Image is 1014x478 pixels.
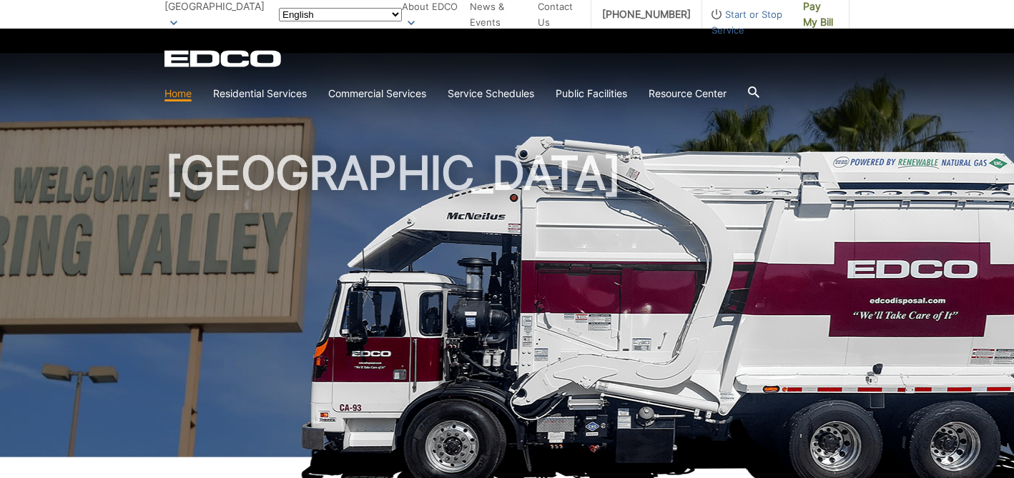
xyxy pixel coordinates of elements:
[328,86,426,101] a: Commercial Services
[164,86,192,101] a: Home
[164,50,283,67] a: EDCD logo. Return to the homepage.
[448,86,534,101] a: Service Schedules
[556,86,627,101] a: Public Facilities
[213,86,307,101] a: Residential Services
[279,8,402,21] select: Select a language
[164,150,850,464] h1: [GEOGRAPHIC_DATA]
[649,86,727,101] a: Resource Center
